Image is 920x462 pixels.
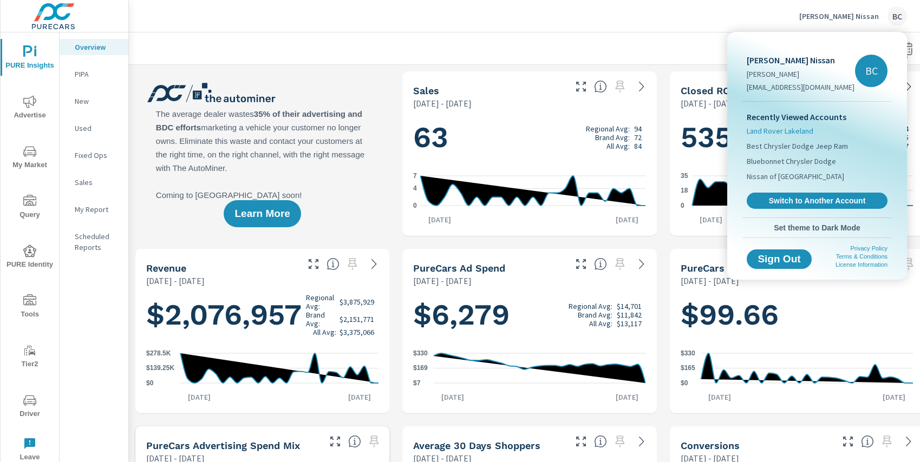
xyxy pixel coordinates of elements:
[747,110,888,123] p: Recently Viewed Accounts
[836,253,888,260] a: Terms & Conditions
[747,193,888,209] a: Switch to Another Account
[753,196,882,206] span: Switch to Another Account
[851,245,888,252] a: Privacy Policy
[747,223,888,233] span: Set theme to Dark Mode
[747,82,854,93] p: [EMAIL_ADDRESS][DOMAIN_NAME]
[855,55,888,87] div: BC
[747,171,844,182] span: Nissan of [GEOGRAPHIC_DATA]
[836,261,888,268] a: License Information
[747,141,848,151] span: Best Chrysler Dodge Jeep Ram
[747,156,836,167] span: Bluebonnet Chrysler Dodge
[755,254,803,264] span: Sign Out
[747,69,854,80] p: [PERSON_NAME]
[747,249,812,269] button: Sign Out
[742,218,892,237] button: Set theme to Dark Mode
[747,126,813,136] span: Land Rover Lakeland
[747,54,854,67] p: [PERSON_NAME] Nissan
